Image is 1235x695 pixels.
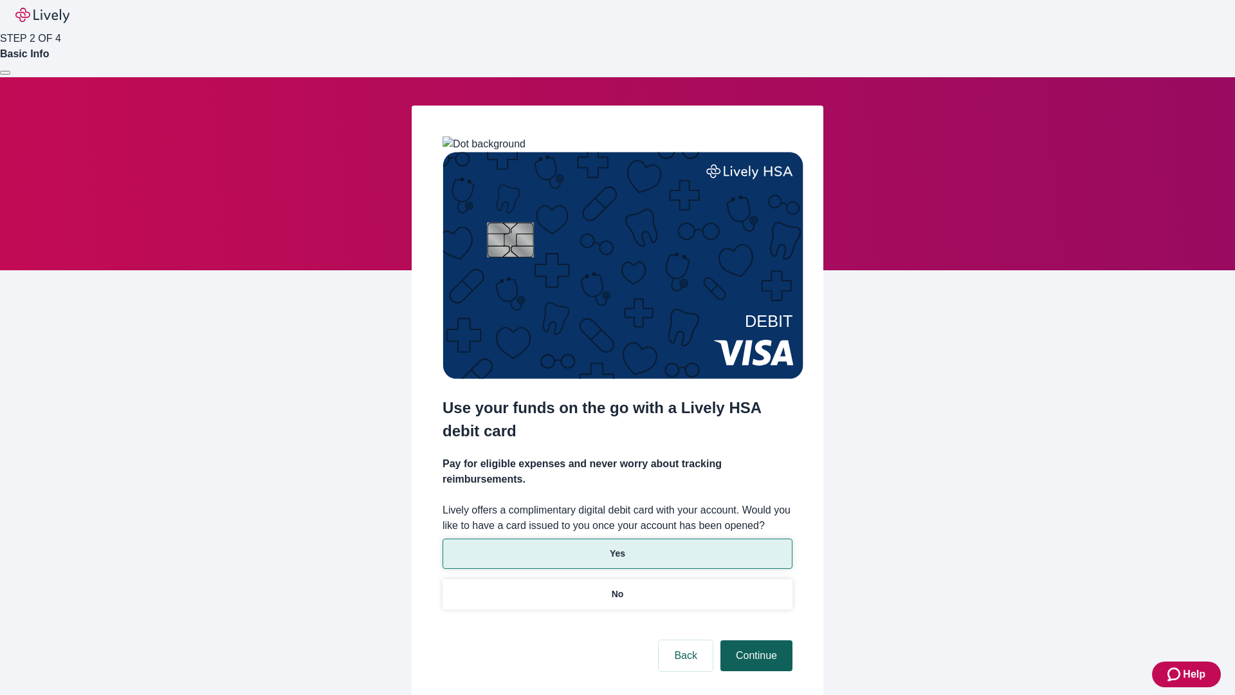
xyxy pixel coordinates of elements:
[443,579,792,609] button: No
[610,547,625,561] p: Yes
[443,456,792,487] h4: Pay for eligible expenses and never worry about tracking reimbursements.
[659,640,713,671] button: Back
[612,588,624,601] p: No
[720,640,792,671] button: Continue
[443,503,792,533] label: Lively offers a complimentary digital debit card with your account. Would you like to have a card...
[15,8,69,23] img: Lively
[1167,667,1183,682] svg: Zendesk support icon
[1152,662,1221,687] button: Zendesk support iconHelp
[443,396,792,443] h2: Use your funds on the go with a Lively HSA debit card
[443,136,526,152] img: Dot background
[443,152,803,379] img: Debit card
[1183,667,1205,682] span: Help
[443,539,792,569] button: Yes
